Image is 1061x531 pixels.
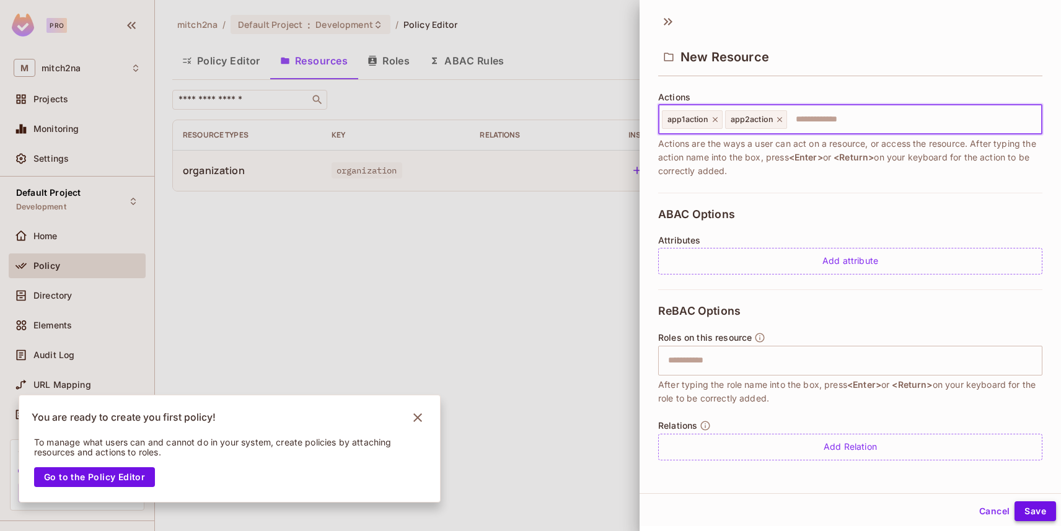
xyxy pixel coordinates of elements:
button: Save [1015,501,1056,521]
span: app2action [731,115,773,125]
span: ABAC Options [658,208,735,221]
span: Relations [658,421,697,431]
p: You are ready to create you first policy! [32,411,216,424]
span: After typing the role name into the box, press or on your keyboard for the role to be correctly a... [658,378,1042,405]
button: Cancel [974,501,1015,521]
span: Actions [658,92,690,102]
span: Actions are the ways a user can act on a resource, or access the resource. After typing the actio... [658,137,1042,178]
span: Attributes [658,235,701,245]
span: Roles on this resource [658,333,752,343]
div: app1action [662,110,723,129]
span: <Enter> [789,152,823,162]
span: <Return> [892,379,932,390]
span: ReBAC Options [658,305,741,317]
div: Add attribute [658,248,1042,274]
p: To manage what users can and cannot do in your system, create policies by attaching resources and... [34,437,408,457]
div: app2action [725,110,788,129]
span: <Enter> [847,379,881,390]
div: Add Relation [658,434,1042,460]
span: New Resource [680,50,769,64]
span: app1action [667,115,708,125]
span: <Return> [834,152,874,162]
button: Go to the Policy Editor [34,467,155,487]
